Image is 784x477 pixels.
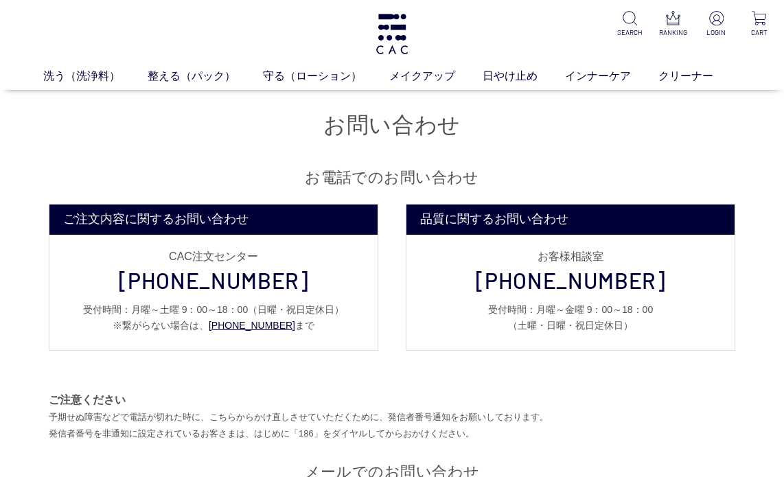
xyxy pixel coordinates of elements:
p: ※繋がらない場合は、 まで [63,318,364,334]
a: 守る（ローション） [263,68,389,84]
a: CART [746,11,773,38]
a: 日やけ止め [483,68,565,84]
div: お客様相談室 [420,251,721,262]
a: メイクアップ [389,68,483,84]
a: RANKING [659,11,687,38]
a: SEARCH [616,11,644,38]
dt: ご注文内容に関するお問い合わせ [49,205,378,235]
p: SEARCH [616,27,644,38]
a: 整える（パック） [148,68,263,84]
p: CART [746,27,773,38]
h1: お問い合わせ [49,110,735,140]
a: 洗う（洗浄料） [43,68,148,84]
p: ご注意ください [49,392,735,408]
div: CAC注文センター [63,251,364,262]
a: クリーナー [658,68,741,84]
p: 受付時間：月曜～土曜 9：00～18：00 （日曜・祝日定休日） [63,302,364,318]
a: LOGIN [702,11,730,38]
font: 予期せぬ障害などで電話が切れた時に、こちらからかけ直しさせていただくために、発信者番号通知をお願いしております。 発信者番号を非通知に設定されているお客さまは、はじめに「186」をダイヤルしてか... [49,412,549,439]
dt: 品質に関するお問い合わせ [406,205,735,235]
a: インナーケア [565,68,658,84]
p: 受付時間：月曜～金曜 9：00～18：00 （土曜・日曜・祝日定休日） [420,302,721,334]
img: logo [374,14,410,54]
h2: お電話でのお問い合わせ [49,167,735,187]
p: RANKING [659,27,687,38]
p: LOGIN [702,27,730,38]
